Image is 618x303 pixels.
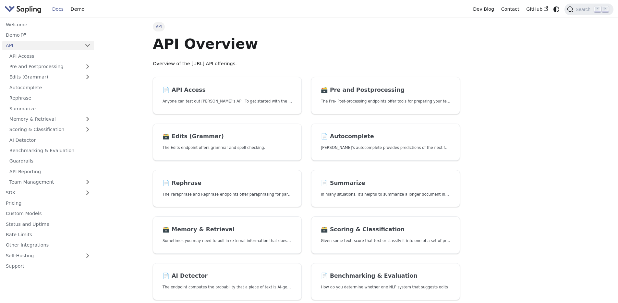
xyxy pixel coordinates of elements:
[153,170,302,207] a: 📄️ RephraseThe Paraphrase and Rephrase endpoints offer paraphrasing for particular styles.
[6,83,94,92] a: Autocomplete
[321,191,450,198] p: In many situations, it's helpful to summarize a longer document into a shorter, more easily diges...
[6,167,94,176] a: API Reporting
[6,104,94,113] a: Summarize
[321,87,450,94] h2: Pre and Postprocessing
[2,261,94,271] a: Support
[163,273,292,280] h2: AI Detector
[6,115,94,124] a: Memory & Retrieval
[321,226,450,233] h2: Scoring & Classification
[523,4,551,14] a: GitHub
[469,4,497,14] a: Dev Blog
[2,230,94,239] a: Rate Limits
[153,124,302,161] a: 🗃️ Edits (Grammar)The Edits endpoint offers grammar and spell checking.
[67,4,88,14] a: Demo
[2,251,94,260] a: Self-Hosting
[153,216,302,254] a: 🗃️ Memory & RetrievalSometimes you may need to pull in external information that doesn't fit in t...
[2,199,94,208] a: Pricing
[153,263,302,300] a: 📄️ AI DetectorThe endpoint computes the probability that a piece of text is AI-generated,
[321,180,450,187] h2: Summarize
[6,125,94,134] a: Scoring & Classification
[602,6,609,12] kbd: K
[153,22,460,31] nav: Breadcrumbs
[2,20,94,29] a: Welcome
[163,145,292,151] p: The Edits endpoint offers grammar and spell checking.
[153,60,460,68] p: Overview of the [URL] API offerings.
[163,180,292,187] h2: Rephrase
[5,5,42,14] img: Sapling.ai
[574,7,594,12] span: Search
[311,77,460,114] a: 🗃️ Pre and PostprocessingThe Pre- Post-processing endpoints offer tools for preparing your text d...
[2,41,81,50] a: API
[6,146,94,155] a: Benchmarking & Evaluation
[321,133,450,140] h2: Autocomplete
[2,188,81,197] a: SDK
[81,188,94,197] button: Expand sidebar category 'SDK'
[594,6,601,12] kbd: ⌘
[498,4,523,14] a: Contact
[163,226,292,233] h2: Memory & Retrieval
[6,135,94,145] a: AI Detector
[6,156,94,166] a: Guardrails
[321,98,450,104] p: The Pre- Post-processing endpoints offer tools for preparing your text data for ingestation as we...
[321,273,450,280] h2: Benchmarking & Evaluation
[49,4,67,14] a: Docs
[552,5,561,14] button: Switch between dark and light mode (currently system mode)
[311,124,460,161] a: 📄️ Autocomplete[PERSON_NAME]'s autocomplete provides predictions of the next few characters or words
[6,93,94,103] a: Rephrase
[6,51,94,61] a: API Access
[2,219,94,229] a: Status and Uptime
[311,216,460,254] a: 🗃️ Scoring & ClassificationGiven some text, score that text or classify it into one of a set of p...
[163,238,292,244] p: Sometimes you may need to pull in external information that doesn't fit in the context size of an...
[6,62,94,71] a: Pre and Postprocessing
[5,5,44,14] a: Sapling.ai
[321,145,450,151] p: Sapling's autocomplete provides predictions of the next few characters or words
[2,30,94,40] a: Demo
[153,77,302,114] a: 📄️ API AccessAnyone can test out [PERSON_NAME]'s API. To get started with the API, simply:
[163,98,292,104] p: Anyone can test out Sapling's API. To get started with the API, simply:
[163,284,292,290] p: The endpoint computes the probability that a piece of text is AI-generated,
[564,4,613,15] button: Search (Command+K)
[81,41,94,50] button: Collapse sidebar category 'API'
[153,22,165,31] span: API
[2,240,94,250] a: Other Integrations
[163,87,292,94] h2: API Access
[153,35,460,53] h1: API Overview
[321,284,450,290] p: How do you determine whether one NLP system that suggests edits
[6,177,94,187] a: Team Management
[163,133,292,140] h2: Edits (Grammar)
[311,263,460,300] a: 📄️ Benchmarking & EvaluationHow do you determine whether one NLP system that suggests edits
[2,209,94,218] a: Custom Models
[321,238,450,244] p: Given some text, score that text or classify it into one of a set of pre-specified categories.
[6,72,94,82] a: Edits (Grammar)
[163,191,292,198] p: The Paraphrase and Rephrase endpoints offer paraphrasing for particular styles.
[311,170,460,207] a: 📄️ SummarizeIn many situations, it's helpful to summarize a longer document into a shorter, more ...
